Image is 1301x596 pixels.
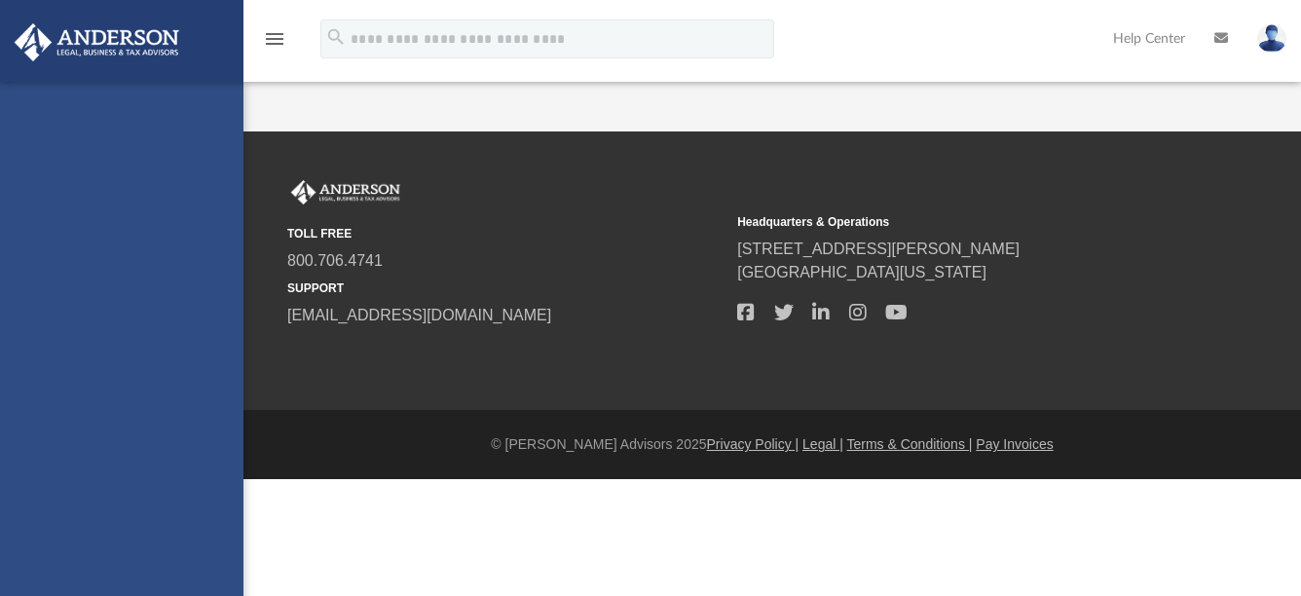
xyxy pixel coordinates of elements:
[1257,24,1286,53] img: User Pic
[737,264,986,280] a: [GEOGRAPHIC_DATA][US_STATE]
[287,307,551,323] a: [EMAIL_ADDRESS][DOMAIN_NAME]
[737,213,1173,231] small: Headquarters & Operations
[287,252,383,269] a: 800.706.4741
[802,436,843,452] a: Legal |
[263,37,286,51] a: menu
[263,27,286,51] i: menu
[737,241,1020,257] a: [STREET_ADDRESS][PERSON_NAME]
[287,279,724,297] small: SUPPORT
[847,436,973,452] a: Terms & Conditions |
[325,26,347,48] i: search
[976,436,1053,452] a: Pay Invoices
[9,23,185,61] img: Anderson Advisors Platinum Portal
[707,436,799,452] a: Privacy Policy |
[287,180,404,205] img: Anderson Advisors Platinum Portal
[243,434,1301,455] div: © [PERSON_NAME] Advisors 2025
[287,225,724,242] small: TOLL FREE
